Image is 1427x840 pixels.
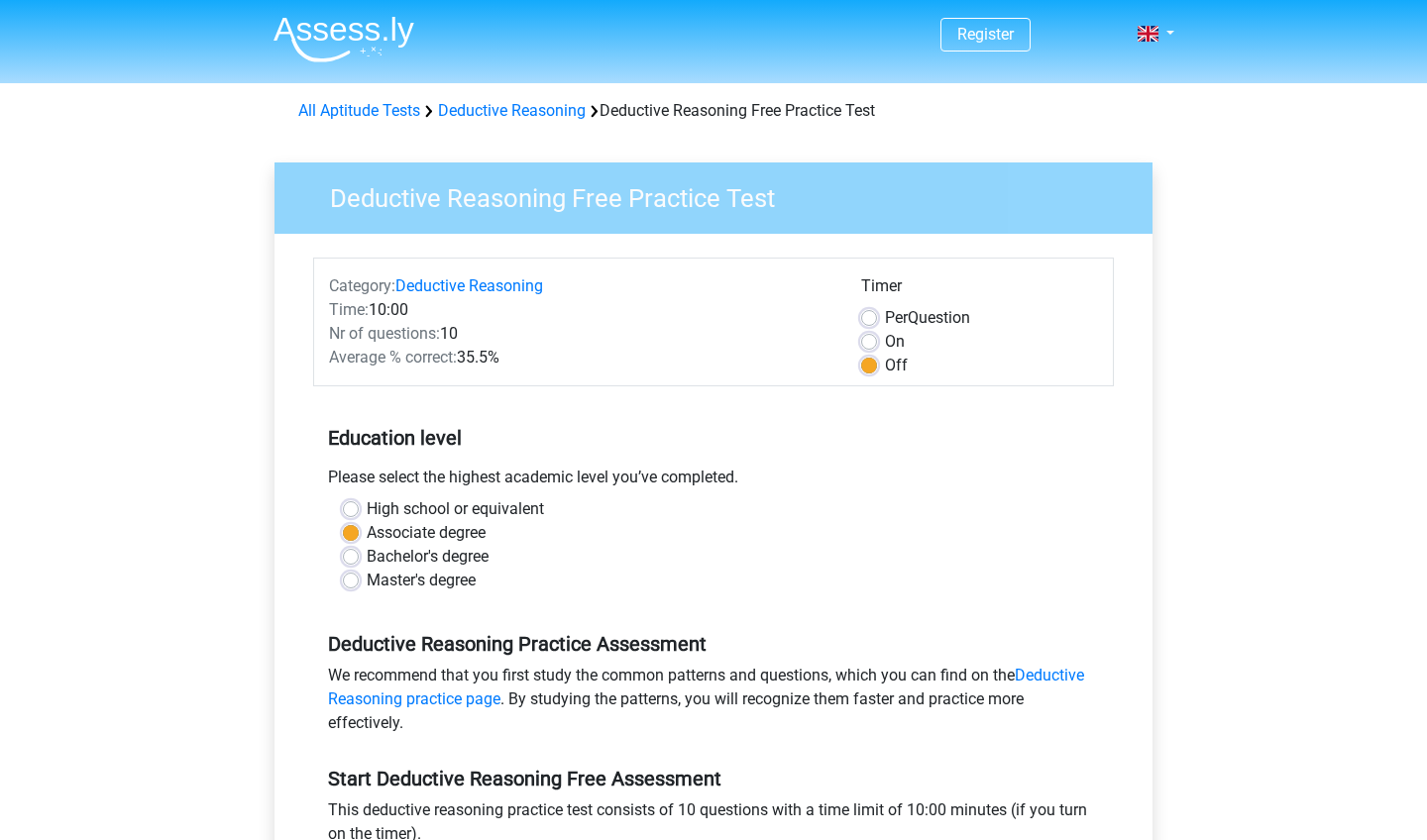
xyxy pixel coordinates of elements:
[329,276,395,295] span: Category:
[329,300,369,319] span: Time:
[314,346,846,369] div: 35.5%
[290,99,1137,123] div: Deductive Reasoning Free Practice Test
[314,322,846,346] div: 10
[957,25,1014,44] a: Register
[313,466,1114,497] div: Please select the highest academic level you’ve completed.
[313,664,1114,743] div: We recommend that you first study the common patterns and questions, which you can find on the . ...
[885,354,908,377] label: Off
[328,767,1099,790] h5: Start Deductive Reasoning Free Assessment
[885,306,970,330] label: Question
[328,632,1099,656] h5: Deductive Reasoning Practice Assessment
[885,330,905,354] label: On
[367,497,544,521] label: High school or equivalent
[367,521,486,545] label: Associate degree
[306,175,1138,214] h3: Deductive Reasoning Free Practice Test
[274,16,414,62] img: Assessly
[438,101,586,120] a: Deductive Reasoning
[395,276,543,295] a: Deductive Reasoning
[328,418,1099,458] h5: Education level
[861,274,1098,306] div: Timer
[314,298,846,322] div: 10:00
[367,569,476,592] label: Master's degree
[885,308,908,327] span: Per
[329,348,457,367] span: Average % correct:
[329,324,440,343] span: Nr of questions:
[367,545,489,569] label: Bachelor's degree
[298,101,420,120] a: All Aptitude Tests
